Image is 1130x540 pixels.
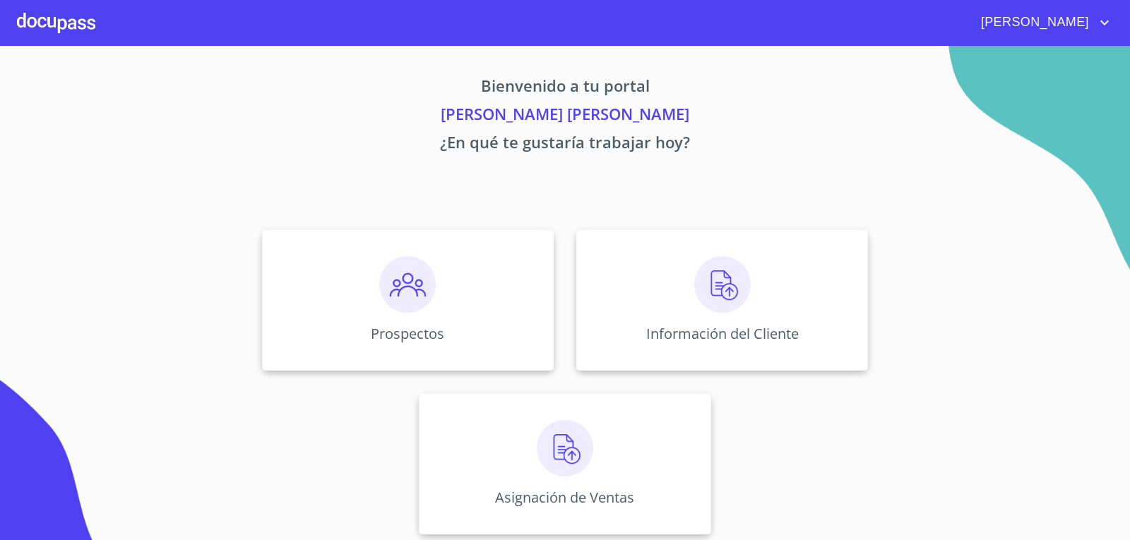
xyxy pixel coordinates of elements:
[371,324,444,343] p: Prospectos
[537,420,593,476] img: carga.png
[970,11,1096,34] span: [PERSON_NAME]
[694,256,751,313] img: carga.png
[130,102,1000,131] p: [PERSON_NAME] [PERSON_NAME]
[970,11,1113,34] button: account of current user
[646,324,799,343] p: Información del Cliente
[130,131,1000,159] p: ¿En qué te gustaría trabajar hoy?
[379,256,436,313] img: prospectos.png
[130,74,1000,102] p: Bienvenido a tu portal
[495,488,634,507] p: Asignación de Ventas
